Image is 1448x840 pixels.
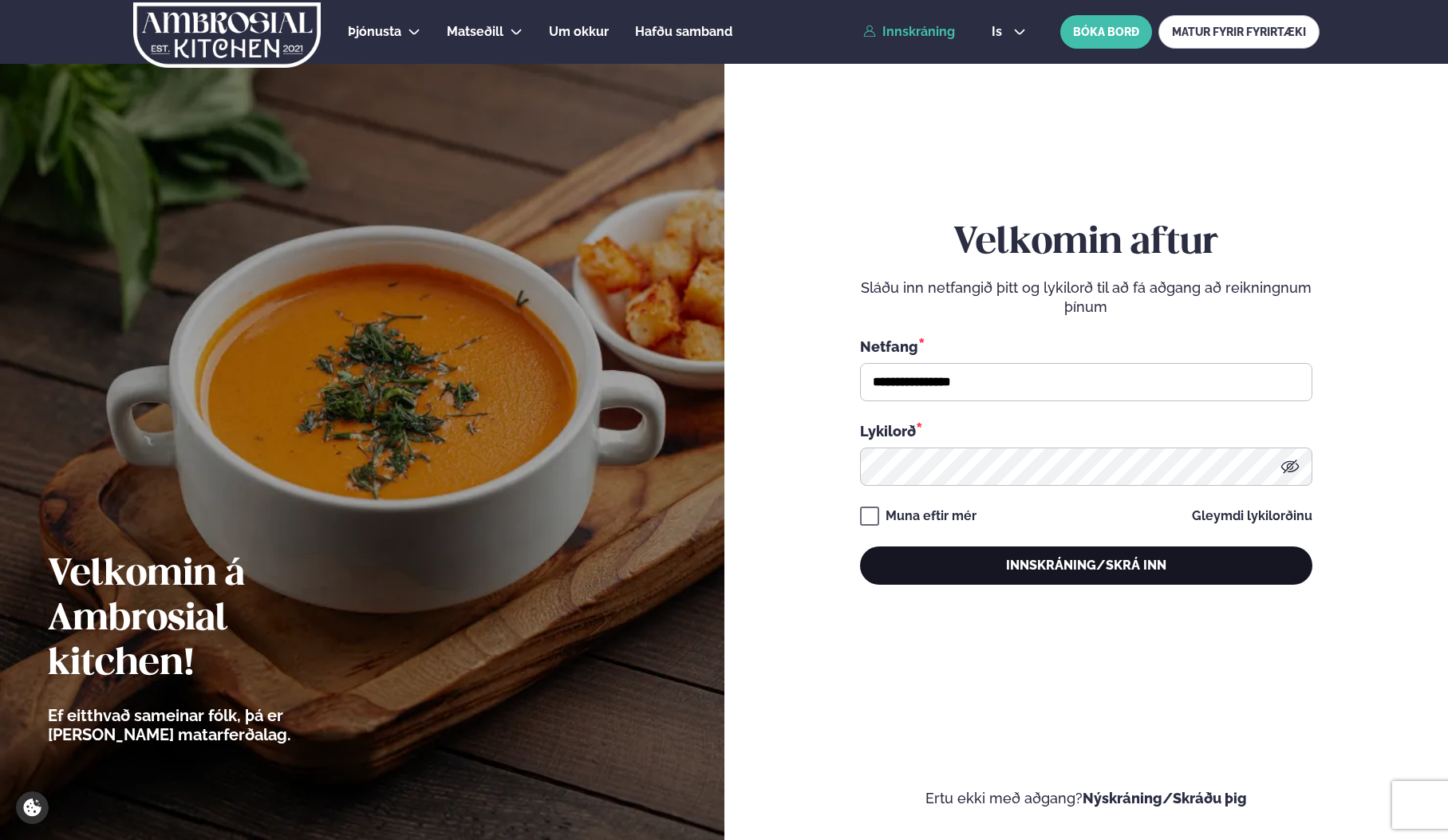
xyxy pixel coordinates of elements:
a: Hafðu samband [635,22,732,41]
a: Gleymdi lykilorðinu [1192,510,1312,523]
a: Innskráning [863,25,955,39]
span: Matseðill [447,24,503,39]
a: Nýskráning/Skráðu þig [1083,790,1247,806]
span: Um okkur [549,24,609,39]
span: is [992,26,1007,38]
a: Þjónusta [348,22,401,41]
div: Lykilorð [860,420,1312,441]
p: Ertu ekki með aðgang? [772,789,1401,808]
button: is [979,26,1039,38]
img: logo [132,2,322,68]
a: MATUR FYRIR FYRIRTÆKI [1158,15,1320,49]
a: Matseðill [447,22,503,41]
a: Um okkur [549,22,609,41]
p: Sláðu inn netfangið þitt og lykilorð til að fá aðgang að reikningnum þínum [860,278,1312,317]
button: BÓKA BORÐ [1060,15,1152,49]
div: Netfang [860,336,1312,357]
h2: Velkomin á Ambrosial kitchen! [48,553,379,687]
span: Þjónusta [348,24,401,39]
button: Innskráning/Skrá inn [860,546,1312,585]
span: Hafðu samband [635,24,732,39]
p: Ef eitthvað sameinar fólk, þá er [PERSON_NAME] matarferðalag. [48,706,379,744]
h2: Velkomin aftur [860,221,1312,266]
a: Cookie settings [16,791,49,824]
